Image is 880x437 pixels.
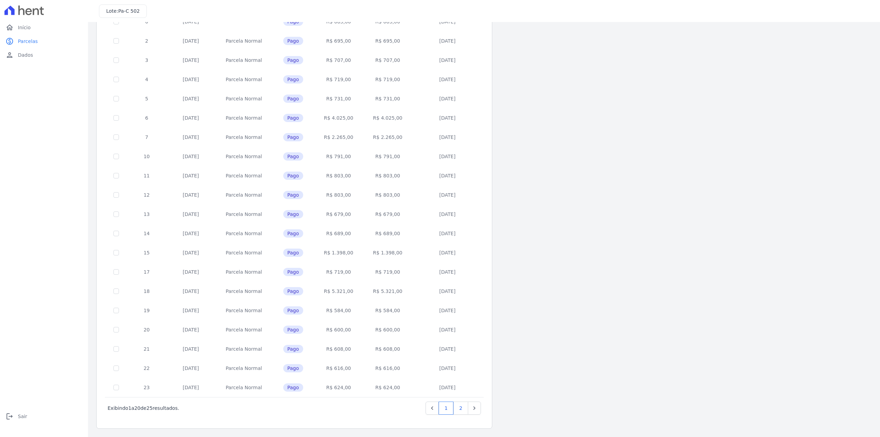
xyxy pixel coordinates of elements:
span: Pago [283,345,303,353]
input: Só é possível selecionar pagamentos em aberto [113,38,119,44]
td: [DATE] [412,128,483,147]
input: Só é possível selecionar pagamentos em aberto [113,385,119,390]
td: Parcela Normal [216,51,272,70]
td: R$ 608,00 [314,339,363,359]
td: R$ 695,00 [314,31,363,51]
td: [DATE] [166,320,216,339]
td: [DATE] [166,51,216,70]
td: 11 [127,166,166,185]
td: [DATE] [166,282,216,301]
td: Parcela Normal [216,128,272,147]
td: [DATE] [166,224,216,243]
td: R$ 608,00 [363,339,412,359]
td: [DATE] [166,243,216,262]
input: Só é possível selecionar pagamentos em aberto [113,77,119,82]
td: R$ 584,00 [314,301,363,320]
td: R$ 803,00 [314,185,363,205]
input: Só é possível selecionar pagamentos em aberto [113,57,119,63]
td: R$ 679,00 [363,205,412,224]
td: [DATE] [412,301,483,320]
td: [DATE] [412,108,483,128]
td: 22 [127,359,166,378]
td: 19 [127,301,166,320]
td: Parcela Normal [216,89,272,108]
td: Parcela Normal [216,70,272,89]
input: Só é possível selecionar pagamentos em aberto [113,154,119,159]
td: 20 [127,320,166,339]
td: [DATE] [166,166,216,185]
a: personDados [3,48,85,62]
td: 13 [127,205,166,224]
span: Pago [283,133,303,141]
td: [DATE] [166,301,216,320]
td: [DATE] [412,282,483,301]
td: [DATE] [412,185,483,205]
td: [DATE] [166,147,216,166]
i: paid [5,37,14,45]
span: Parcelas [18,38,38,45]
td: R$ 803,00 [363,166,412,185]
td: 12 [127,185,166,205]
input: Só é possível selecionar pagamentos em aberto [113,96,119,101]
td: R$ 719,00 [363,70,412,89]
input: Só é possível selecionar pagamentos em aberto [113,192,119,198]
td: R$ 803,00 [314,166,363,185]
h3: Lote: [106,8,140,15]
td: Parcela Normal [216,205,272,224]
td: R$ 4.025,00 [314,108,363,128]
td: R$ 719,00 [314,70,363,89]
td: R$ 2.265,00 [363,128,412,147]
i: logout [5,412,14,420]
span: 20 [134,405,141,411]
span: Pago [283,268,303,276]
td: R$ 791,00 [363,147,412,166]
span: 1 [128,405,131,411]
p: Exibindo a de resultados. [108,405,179,412]
i: home [5,23,14,32]
td: R$ 791,00 [314,147,363,166]
td: Parcela Normal [216,243,272,262]
td: R$ 624,00 [363,378,412,397]
input: Só é possível selecionar pagamentos em aberto [113,365,119,371]
span: Dados [18,52,33,58]
td: R$ 4.025,00 [363,108,412,128]
td: [DATE] [412,224,483,243]
span: Pago [283,37,303,45]
td: [DATE] [166,128,216,147]
a: paidParcelas [3,34,85,48]
td: [DATE] [412,166,483,185]
td: [DATE] [412,31,483,51]
td: R$ 1.398,00 [363,243,412,262]
span: 25 [146,405,153,411]
td: [DATE] [412,378,483,397]
td: [DATE] [412,205,483,224]
span: Sair [18,413,27,420]
td: [DATE] [412,359,483,378]
a: homeInício [3,21,85,34]
span: Pago [283,114,303,122]
span: Pago [283,364,303,372]
td: 15 [127,243,166,262]
span: Pago [283,229,303,238]
td: R$ 5.321,00 [363,282,412,301]
input: Só é possível selecionar pagamentos em aberto [113,250,119,255]
td: R$ 584,00 [363,301,412,320]
td: R$ 2.265,00 [314,128,363,147]
td: Parcela Normal [216,359,272,378]
td: [DATE] [166,89,216,108]
a: Next [468,402,481,415]
td: [DATE] [412,243,483,262]
td: R$ 719,00 [363,262,412,282]
span: Pago [283,383,303,392]
span: Início [18,24,31,31]
td: R$ 707,00 [363,51,412,70]
input: Só é possível selecionar pagamentos em aberto [113,288,119,294]
td: [DATE] [412,51,483,70]
td: R$ 707,00 [314,51,363,70]
td: [DATE] [166,108,216,128]
span: Pago [283,306,303,315]
td: [DATE] [412,320,483,339]
td: R$ 624,00 [314,378,363,397]
span: Pago [283,56,303,64]
td: [DATE] [166,378,216,397]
